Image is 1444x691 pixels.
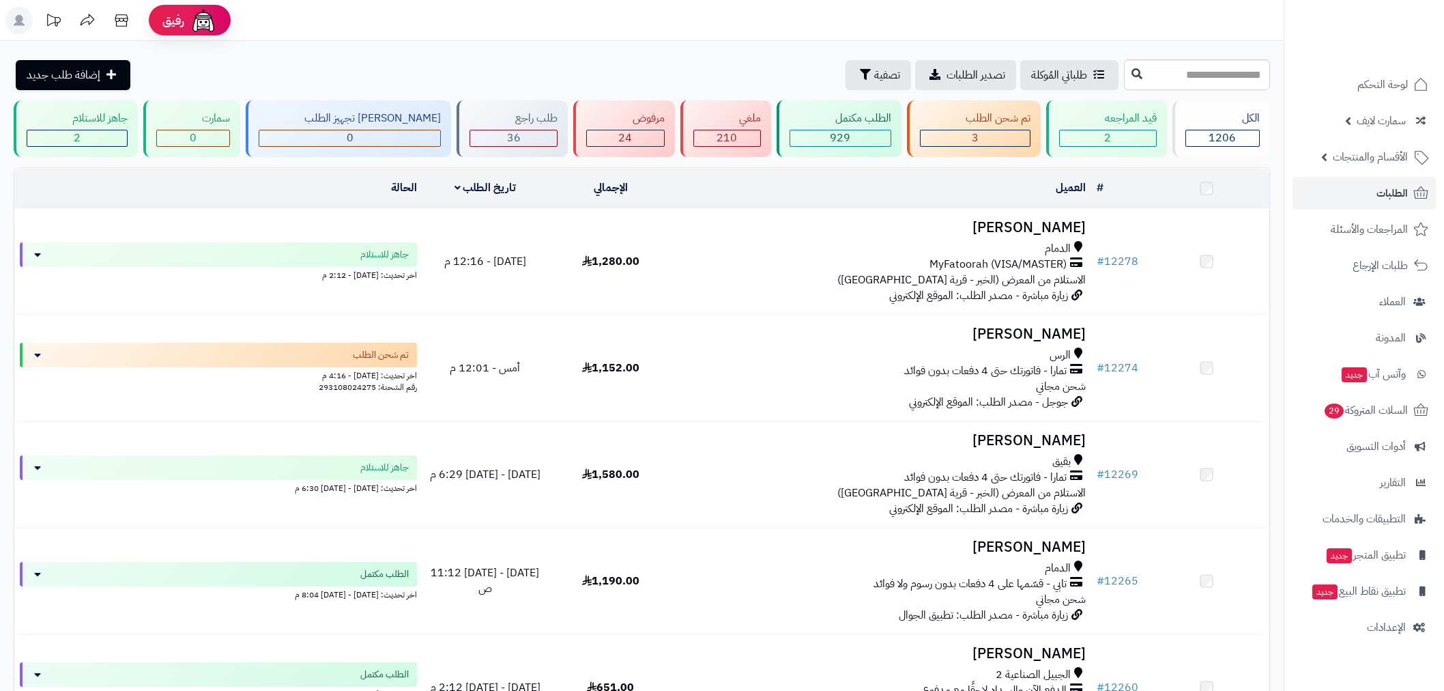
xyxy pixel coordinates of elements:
[582,466,639,483] span: 1,580.00
[1185,111,1260,126] div: الكل
[1325,546,1406,565] span: تطبيق المتجر
[470,111,558,126] div: طلب راجع
[679,433,1086,449] h3: [PERSON_NAME]
[587,130,663,146] div: 24
[586,111,664,126] div: مرفوض
[1045,241,1071,257] span: الدمام
[694,130,760,146] div: 210
[1293,466,1436,499] a: التقارير
[1353,256,1408,275] span: طلبات الإرجاع
[921,130,1030,146] div: 3
[1376,184,1408,203] span: الطلبات
[1340,365,1406,384] span: وآتس آب
[1293,358,1436,391] a: وآتس آبجديد
[774,100,904,157] a: الطلب مكتمل 929
[156,111,230,126] div: سمارت
[594,180,628,196] a: الإجمالي
[1325,404,1344,419] span: 29
[1052,454,1071,470] span: بقيق
[353,348,409,362] span: تم شحن الطلب
[16,60,130,90] a: إضافة طلب جديد
[1170,100,1273,157] a: الكل1206
[27,67,100,83] span: إضافة طلب جديد
[20,480,417,494] div: اخر تحديث: [DATE] - [DATE] 6:30 م
[20,267,417,281] div: اخر تحديث: [DATE] - 2:12 م
[1293,430,1436,463] a: أدوات التسويق
[74,130,81,146] span: 2
[162,12,184,29] span: رفيق
[1050,348,1071,363] span: الرس
[904,100,1043,157] a: تم شحن الطلب 3
[679,220,1086,236] h3: [PERSON_NAME]
[929,257,1067,272] span: MyFatoorah (VISA/MASTER)
[444,253,526,270] span: [DATE] - 12:16 م
[1331,220,1408,239] span: المراجعات والأسئلة
[909,394,1068,410] span: جوجل - مصدر الطلب: الموقع الإلكتروني
[915,60,1016,90] a: تصدير الطلبات
[582,253,639,270] span: 1,280.00
[1293,503,1436,535] a: التطبيقات والخدمات
[846,60,911,90] button: تصفية
[450,360,520,376] span: أمس - 12:01 م
[259,111,441,126] div: [PERSON_NAME] تجهيز الطلب
[1097,466,1104,483] span: #
[1036,591,1086,608] span: شحن مجاني
[259,130,440,146] div: 0
[11,100,141,157] a: جاهز للاستلام 2
[790,130,891,146] div: 929
[1323,401,1408,420] span: السلات المتروكة
[1376,328,1406,348] span: المدونة
[947,67,1005,83] span: تصدير الطلبات
[678,100,774,157] a: ملغي 210
[1333,147,1408,167] span: الأقسام والمنتجات
[1059,111,1157,126] div: قيد المراجعه
[431,565,539,597] span: [DATE] - [DATE] 11:12 ص
[1209,130,1236,146] span: 1206
[1097,253,1138,270] a: #12278
[1293,611,1436,644] a: الإعدادات
[1293,249,1436,282] a: طلبات الإرجاع
[1293,285,1436,318] a: العملاء
[996,667,1071,683] span: الجبيل الصناعية 2
[1323,509,1406,528] span: التطبيقات والخدمات
[1031,67,1087,83] span: طلباتي المُوكلة
[1357,111,1406,130] span: سمارت لايف
[1043,100,1170,157] a: قيد المراجعه 2
[1097,466,1138,483] a: #12269
[582,360,639,376] span: 1,152.00
[972,130,979,146] span: 3
[360,461,409,475] span: جاهز للاستلام
[360,567,409,581] span: الطلب مكتمل
[1097,573,1138,589] a: #12265
[360,668,409,681] span: الطلب مكتمل
[1293,213,1436,246] a: المراجعات والأسئلة
[507,130,521,146] span: 36
[347,130,353,146] span: 0
[1045,561,1071,576] span: الدمام
[20,587,417,601] div: اخر تحديث: [DATE] - [DATE] 8:04 م
[1311,582,1406,601] span: تطبيق نقاط البيع
[679,539,1086,555] h3: [PERSON_NAME]
[571,100,677,157] a: مرفوض 24
[904,363,1067,379] span: تمارا - فاتورتك حتى 4 دفعات بدون فوائد
[27,111,128,126] div: جاهز للاستلام
[874,67,900,83] span: تصفية
[693,111,761,126] div: ملغي
[837,272,1086,288] span: الاستلام من المعرض (الخبر - قرية [GEOGRAPHIC_DATA])
[1060,130,1156,146] div: 2
[1056,180,1086,196] a: العميل
[243,100,454,157] a: [PERSON_NAME] تجهيز الطلب 0
[904,470,1067,485] span: تمارا - فاتورتك حتى 4 دفعات بدون فوائد
[1097,253,1104,270] span: #
[1020,60,1118,90] a: طلباتي المُوكلة
[1293,394,1436,427] a: السلات المتروكة29
[190,7,217,34] img: ai-face.png
[36,7,70,38] a: تحديثات المنصة
[27,130,127,146] div: 2
[679,326,1086,342] h3: [PERSON_NAME]
[837,485,1086,501] span: الاستلام من المعرض (الخبر - قرية [GEOGRAPHIC_DATA])
[360,248,409,262] span: جاهز للاستلام
[1097,360,1138,376] a: #12274
[873,576,1067,592] span: تابي - قسّمها على 4 دفعات بدون رسوم ولا فوائد
[157,130,229,146] div: 0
